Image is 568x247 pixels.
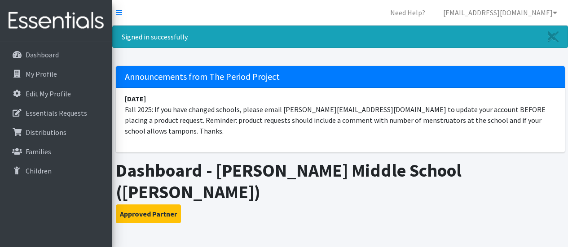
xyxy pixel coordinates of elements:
[4,162,109,180] a: Children
[112,26,568,48] div: Signed in successfully.
[539,26,568,48] a: Close
[4,65,109,83] a: My Profile
[436,4,564,22] a: [EMAIL_ADDRESS][DOMAIN_NAME]
[116,88,565,142] li: Fall 2025: If you have changed schools, please email [PERSON_NAME][EMAIL_ADDRESS][DOMAIN_NAME] to...
[4,143,109,160] a: Families
[26,147,51,156] p: Families
[26,128,66,137] p: Distributions
[116,66,565,88] h5: Announcements from The Period Project
[4,6,109,36] img: HumanEssentials
[4,123,109,141] a: Distributions
[116,160,565,203] h1: Dashboard - [PERSON_NAME] Middle School ([PERSON_NAME])
[383,4,432,22] a: Need Help?
[125,94,146,103] strong: [DATE]
[26,50,59,59] p: Dashboard
[26,89,71,98] p: Edit My Profile
[4,104,109,122] a: Essentials Requests
[4,46,109,64] a: Dashboard
[4,85,109,103] a: Edit My Profile
[116,204,181,223] button: Approved Partner
[26,108,87,117] p: Essentials Requests
[26,69,57,78] p: My Profile
[26,166,52,175] p: Children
